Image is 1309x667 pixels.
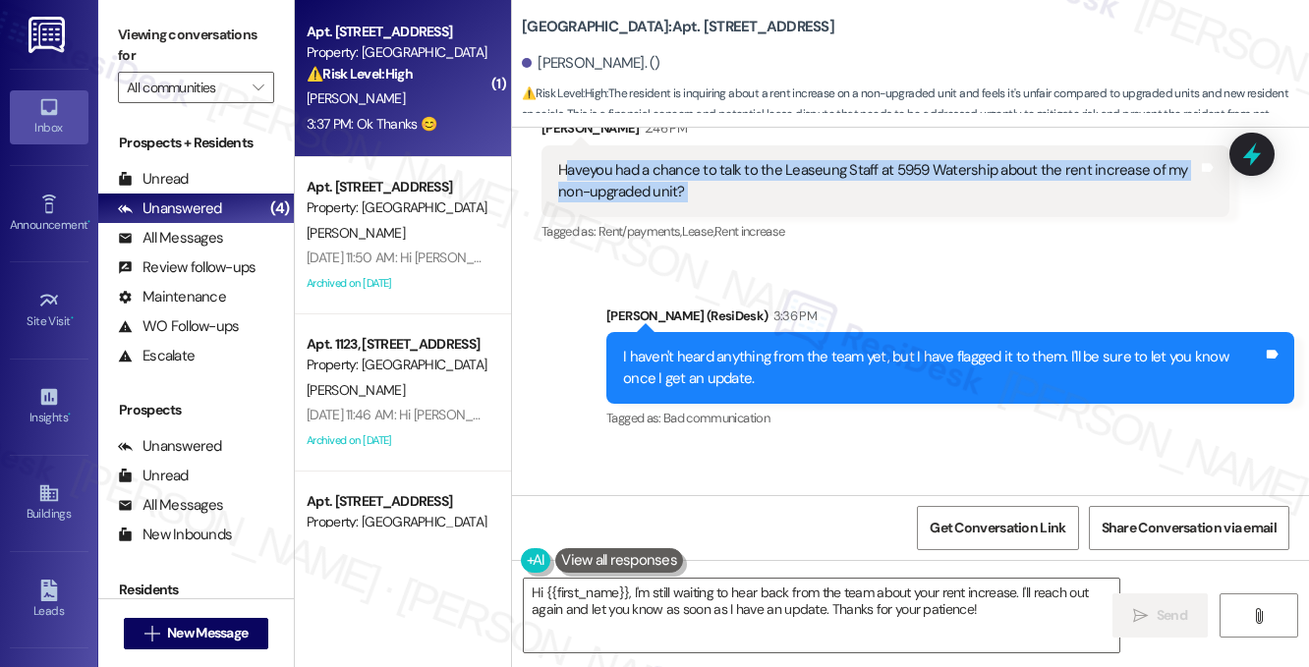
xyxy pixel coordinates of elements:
[541,217,1229,246] div: Tagged as:
[87,215,90,229] span: •
[307,491,488,512] div: Apt. [STREET_ADDRESS]
[118,316,239,337] div: WO Follow-ups
[640,118,687,139] div: 2:46 PM
[1133,608,1148,624] i: 
[307,65,413,83] strong: ⚠️ Risk Level: High
[307,334,488,355] div: Apt. 1123, [STREET_ADDRESS]
[253,80,263,95] i: 
[682,223,714,240] span: Lease ,
[98,133,294,153] div: Prospects + Residents
[118,228,223,249] div: All Messages
[307,177,488,197] div: Apt. [STREET_ADDRESS]
[307,197,488,218] div: Property: [GEOGRAPHIC_DATA]
[265,194,294,224] div: (4)
[118,495,223,516] div: All Messages
[118,346,195,366] div: Escalate
[10,284,88,337] a: Site Visit •
[118,436,222,457] div: Unanswered
[124,618,269,649] button: New Message
[118,525,232,545] div: New Inbounds
[1102,518,1277,538] span: Share Conversation via email
[28,17,69,53] img: ResiDesk Logo
[1112,593,1208,638] button: Send
[524,579,1119,652] textarea: Hi {{first_name}}, I'm still waiting to hear back from the team about your rent increase. I'll re...
[640,492,687,513] div: 3:37 PM
[10,90,88,143] a: Inbox
[522,17,834,37] b: [GEOGRAPHIC_DATA]: Apt. [STREET_ADDRESS]
[307,406,1230,423] div: [DATE] 11:46 AM: Hi [PERSON_NAME], Just a reminder - Game Night is happening tonight! Check out t...
[305,428,490,453] div: Archived on [DATE]
[98,400,294,420] div: Prospects
[144,626,159,641] i: 
[1089,506,1289,550] button: Share Conversation via email
[167,623,248,643] span: New Message
[118,169,189,190] div: Unread
[522,53,660,74] div: [PERSON_NAME]. ()
[307,22,488,42] div: Apt. [STREET_ADDRESS]
[118,466,189,486] div: Unread
[307,89,405,107] span: [PERSON_NAME]
[118,198,222,219] div: Unanswered
[127,72,243,103] input: All communities
[930,518,1065,538] span: Get Conversation Link
[305,271,490,296] div: Archived on [DATE]
[307,512,488,532] div: Property: [GEOGRAPHIC_DATA]
[558,160,1198,202] div: Haveyou had a chance to talk to the Leaseung Staff at 5959 Watership about the rent increase of m...
[598,223,682,240] span: Rent/payments ,
[606,404,1294,432] div: Tagged as:
[307,249,1231,266] div: [DATE] 11:50 AM: Hi [PERSON_NAME], Just a reminder - Game Night is happening tonight! Check out t...
[10,380,88,433] a: Insights •
[118,20,274,72] label: Viewing conversations for
[10,476,88,529] a: Buildings
[307,355,488,375] div: Property: [GEOGRAPHIC_DATA]
[68,408,71,421] span: •
[307,115,436,133] div: 3:37 PM: Ok Thanks 😊
[307,381,405,399] span: [PERSON_NAME]
[714,223,785,240] span: Rent increase
[917,506,1078,550] button: Get Conversation Link
[118,257,256,278] div: Review follow-ups
[1251,608,1266,624] i: 
[663,410,769,426] span: Bad communication
[522,85,606,101] strong: ⚠️ Risk Level: High
[10,574,88,627] a: Leads
[541,492,687,520] div: [PERSON_NAME]
[522,83,1309,146] span: : The resident is inquiring about a rent increase on a non-upgraded unit and feels it's unfair co...
[307,42,488,63] div: Property: [GEOGRAPHIC_DATA]
[541,118,1229,145] div: [PERSON_NAME]
[623,347,1263,389] div: I haven't heard anything from the team yet, but I have flagged it to them. I'll be sure to let yo...
[1157,605,1187,626] span: Send
[768,306,817,326] div: 3:36 PM
[98,580,294,600] div: Residents
[71,311,74,325] span: •
[606,306,1294,333] div: [PERSON_NAME] (ResiDesk)
[307,224,405,242] span: [PERSON_NAME]
[118,287,226,307] div: Maintenance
